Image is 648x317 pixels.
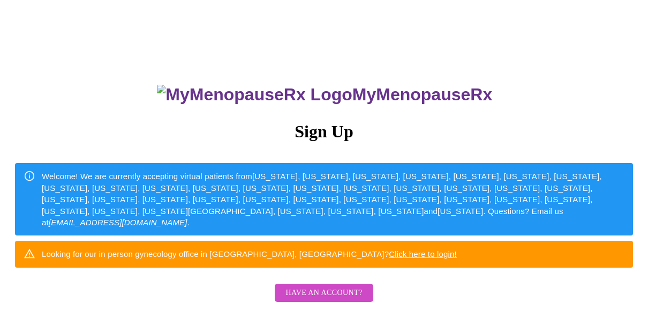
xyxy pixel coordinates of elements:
h3: MyMenopauseRx [17,85,634,105]
em: [EMAIL_ADDRESS][DOMAIN_NAME] [49,218,187,227]
div: Looking for our in person gynecology office in [GEOGRAPHIC_DATA], [GEOGRAPHIC_DATA]? [42,244,457,264]
div: Welcome! We are currently accepting virtual patients from [US_STATE], [US_STATE], [US_STATE], [US... [42,166,624,232]
a: Have an account? [272,296,375,305]
img: MyMenopauseRx Logo [157,85,352,105]
h3: Sign Up [15,122,633,142]
button: Have an account? [275,284,373,303]
span: Have an account? [285,286,362,300]
a: Click here to login! [389,249,457,259]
